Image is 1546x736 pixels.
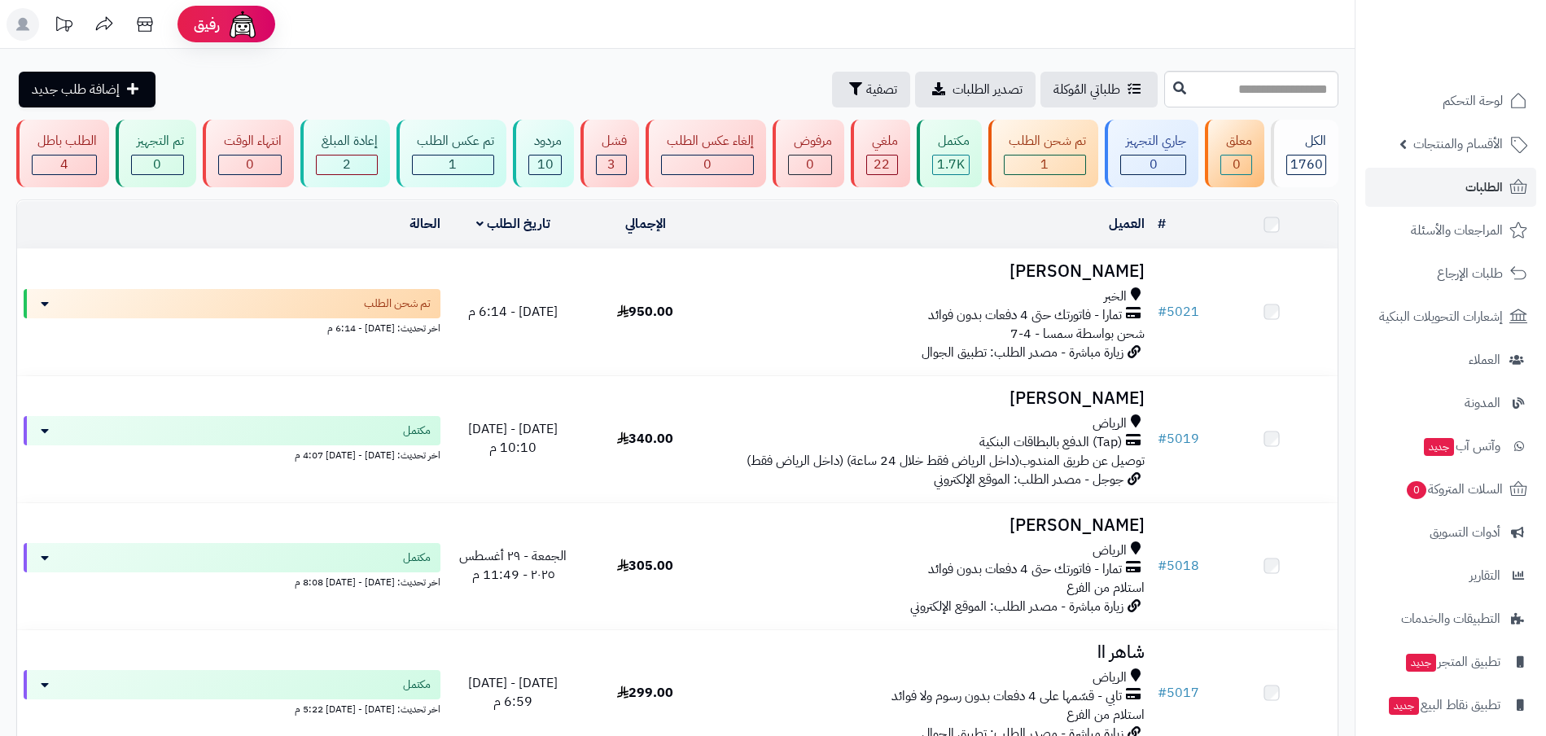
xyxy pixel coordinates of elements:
[1158,683,1199,703] a: #5017
[1109,214,1145,234] a: العميل
[1158,429,1167,449] span: #
[1411,219,1503,242] span: المراجعات والأسئلة
[1365,642,1536,681] a: تطبيق المتجرجديد
[928,306,1122,325] span: تمارا - فاتورتك حتى 4 دفعات بدون فوائد
[1053,80,1120,99] span: طلباتي المُوكلة
[1465,392,1500,414] span: المدونة
[528,132,562,151] div: مردود
[459,546,567,585] span: الجمعة - ٢٩ أغسطس ٢٠٢٥ - 11:49 م
[199,120,297,187] a: انتهاء الوقت 0
[537,155,554,174] span: 10
[577,120,642,187] a: فشل 3
[1202,120,1268,187] a: معلق 0
[412,132,495,151] div: تم عكس الطلب
[1004,132,1087,151] div: تم شحن الطلب
[1040,72,1158,107] a: طلباتي المُوكلة
[891,687,1122,706] span: تابي - قسّمها على 4 دفعات بدون رسوم ولا فوائد
[1365,340,1536,379] a: العملاء
[747,451,1145,471] span: توصيل عن طريق المندوب(داخل الرياض فقط خلال 24 ساعة) (داخل الرياض فقط)
[13,120,112,187] a: الطلب باطل 4
[112,120,199,187] a: تم التجهيز 0
[867,156,897,174] div: 22
[468,419,558,458] span: [DATE] - [DATE] 10:10 م
[60,155,68,174] span: 4
[32,80,120,99] span: إضافة طلب جديد
[24,699,440,716] div: اخر تحديث: [DATE] - [DATE] 5:22 م
[769,120,847,187] a: مرفوض 0
[413,156,494,174] div: 1
[617,556,673,576] span: 305.00
[131,132,184,151] div: تم التجهيز
[1093,668,1127,687] span: الرياض
[1365,556,1536,595] a: التقارير
[1424,438,1454,456] span: جديد
[1120,132,1186,151] div: جاري التجهيز
[1093,414,1127,433] span: الرياض
[153,155,161,174] span: 0
[393,120,510,187] a: تم عكس الطلب 1
[1422,435,1500,458] span: وآتس آب
[1158,302,1199,322] a: #5021
[1093,541,1127,560] span: الرياض
[1365,81,1536,120] a: لوحة التحكم
[316,132,378,151] div: إعادة المبلغ
[1430,521,1500,544] span: أدوات التسويق
[510,120,577,187] a: مردود 10
[922,343,1123,362] span: زيارة مباشرة - مصدر الطلب: تطبيق الجوال
[1150,155,1158,174] span: 0
[1066,705,1145,725] span: استلام من الفرع
[19,72,155,107] a: إضافة طلب جديد
[32,132,97,151] div: الطلب باطل
[913,120,985,187] a: مكتمل 1.7K
[1104,287,1127,306] span: الخبر
[194,15,220,34] span: رفيق
[932,132,970,151] div: مكتمل
[718,643,1145,662] h3: شاهر اا
[1437,262,1503,285] span: طلبات الإرجاع
[43,8,84,45] a: تحديثات المنصة
[1101,120,1202,187] a: جاري التجهيز 0
[1443,90,1503,112] span: لوحة التحكم
[529,156,561,174] div: 10
[226,8,259,41] img: ai-face.png
[219,156,281,174] div: 0
[1469,348,1500,371] span: العملاء
[1121,156,1185,174] div: 0
[24,318,440,335] div: اخر تحديث: [DATE] - 6:14 م
[1365,211,1536,250] a: المراجعات والأسئلة
[832,72,910,107] button: تصفية
[476,214,550,234] a: تاريخ الطلب
[132,156,183,174] div: 0
[718,389,1145,408] h3: [PERSON_NAME]
[661,132,754,151] div: إلغاء عكس الطلب
[24,572,440,589] div: اخر تحديث: [DATE] - [DATE] 8:08 م
[1286,132,1326,151] div: الكل
[847,120,913,187] a: ملغي 22
[1221,156,1251,174] div: 0
[1010,324,1145,344] span: شحن بواسطة سمسا - 4-7
[662,156,753,174] div: 0
[1158,429,1199,449] a: #5019
[1407,481,1427,500] span: 0
[1405,478,1503,501] span: السلات المتروكة
[934,470,1123,489] span: جوجل - مصدر الطلب: الموقع الإلكتروني
[928,560,1122,579] span: تمارا - فاتورتك حتى 4 دفعات بدون فوائد
[642,120,769,187] a: إلغاء عكس الطلب 0
[1404,651,1500,673] span: تطبيق المتجر
[1365,383,1536,423] a: المدونة
[718,262,1145,281] h3: [PERSON_NAME]
[1365,254,1536,293] a: طلبات الإرجاع
[24,445,440,462] div: اخر تحديث: [DATE] - [DATE] 4:07 م
[1158,556,1199,576] a: #5018
[718,516,1145,535] h3: [PERSON_NAME]
[403,423,431,439] span: مكتمل
[937,155,965,174] span: 1.7K
[703,155,712,174] span: 0
[317,156,377,174] div: 2
[1158,302,1167,322] span: #
[933,156,969,174] div: 1717
[1387,694,1500,716] span: تطبيق نقاط البيع
[1365,686,1536,725] a: تطبيق نقاط البيعجديد
[596,132,627,151] div: فشل
[218,132,282,151] div: انتهاء الوقت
